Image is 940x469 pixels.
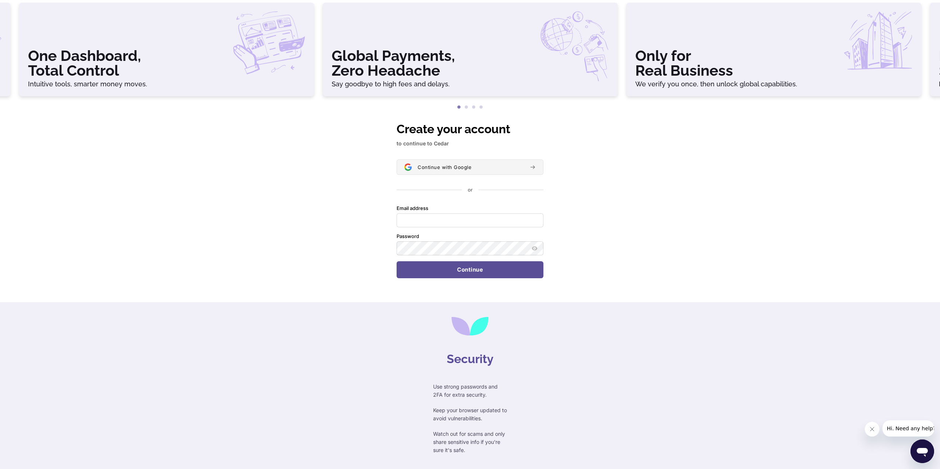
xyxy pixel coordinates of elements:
button: Sign in with GoogleContinue with Google [397,159,543,175]
img: Sign in with Google [404,163,412,171]
span: Hi. Need any help? [4,5,53,11]
h3: Only for Real Business [635,48,912,78]
h6: Intuitive tools, smarter money moves. [28,81,305,87]
h3: One Dashboard, Total Control [28,48,305,78]
button: Continue [397,261,543,278]
iframe: Кнопка запуска окна обмена сообщениями [910,439,934,463]
iframe: Сообщение от компании [882,420,934,437]
button: 2 [463,104,470,111]
h4: Security [447,350,494,368]
h1: Create your account [397,120,543,138]
p: to continue to Cedar [397,139,543,148]
h6: We verify you once, then unlock global capabilities. [635,81,912,87]
label: Password [397,233,419,240]
button: Show password [530,244,539,253]
p: Keep your browser updated to avoid vulnerabilities. [433,406,507,423]
span: Continue with Google [418,164,471,170]
p: Use strong passwords and 2FA for extra security. [433,383,507,399]
p: Watch out for scams and only share sensitive info if you're sure it's safe. [433,430,507,454]
iframe: Закрыть сообщение [865,422,879,437]
h6: Say goodbye to high fees and delays. [332,81,609,87]
button: 1 [455,104,463,111]
label: Email address [397,205,428,212]
p: or [468,187,473,193]
h3: Global Payments, Zero Headache [332,48,609,78]
button: 3 [470,104,477,111]
button: 4 [477,104,485,111]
